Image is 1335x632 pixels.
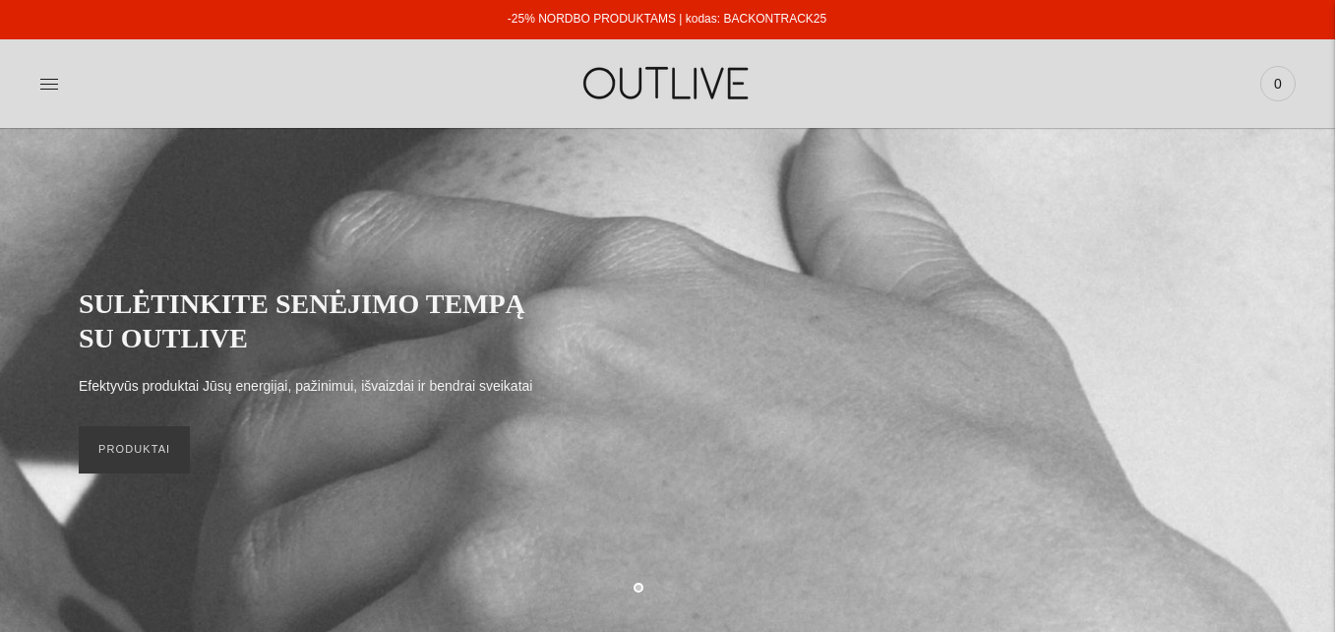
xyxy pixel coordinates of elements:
img: OUTLIVE [545,49,791,117]
a: 0 [1260,62,1296,105]
button: Move carousel to slide 3 [692,581,701,591]
a: PRODUKTAI [79,426,190,474]
p: Efektyvūs produktai Jūsų energijai, pažinimui, išvaizdai ir bendrai sveikatai [79,375,532,399]
a: -25% NORDBO PRODUKTAMS | kodas: BACKONTRACK25 [508,12,826,26]
button: Move carousel to slide 1 [634,583,643,593]
h2: SULĖTINKITE SENĖJIMO TEMPĄ SU OUTLIVE [79,286,551,355]
span: 0 [1264,70,1292,97]
button: Move carousel to slide 2 [663,581,673,591]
